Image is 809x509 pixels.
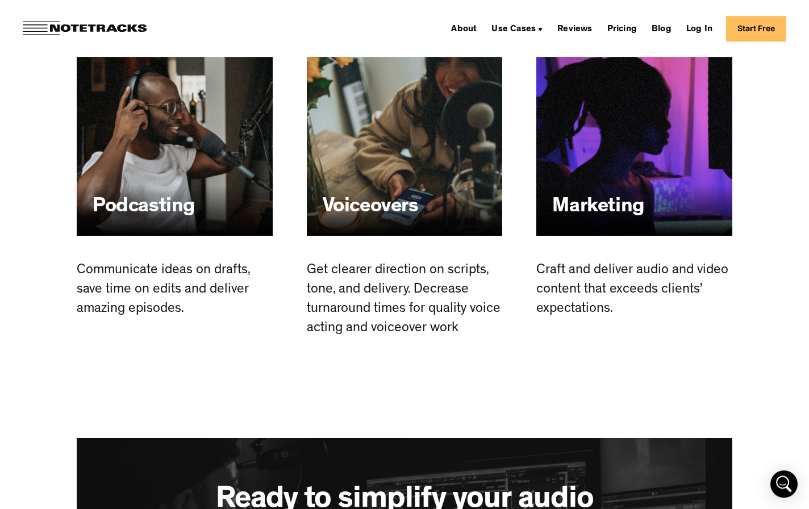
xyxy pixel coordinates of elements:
[491,25,536,34] div: Use Cases
[726,16,786,41] a: Start Free
[603,19,641,37] a: Pricing
[536,261,732,319] p: Craft and deliver audio and video content that exceeds clients’ expectations.
[770,470,798,498] div: Open Intercom Messenger
[77,261,273,319] p: Communicate ideas on drafts, save time on edits and deliver amazing episodes.
[307,261,503,339] p: Get clearer direction on scripts, tone, and delivery. Decrease turnaround times for quality voice...
[77,40,273,236] a: Podcasting
[536,40,732,236] a: Marketing
[647,19,676,37] a: Blog
[682,19,717,37] a: Log In
[307,40,503,236] a: Voiceovers
[323,196,419,220] h4: Voiceovers
[447,19,481,37] a: About
[93,196,195,220] h4: Podcasting
[552,196,644,220] h4: Marketing
[553,19,597,37] a: Reviews
[487,19,547,37] div: Use Cases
